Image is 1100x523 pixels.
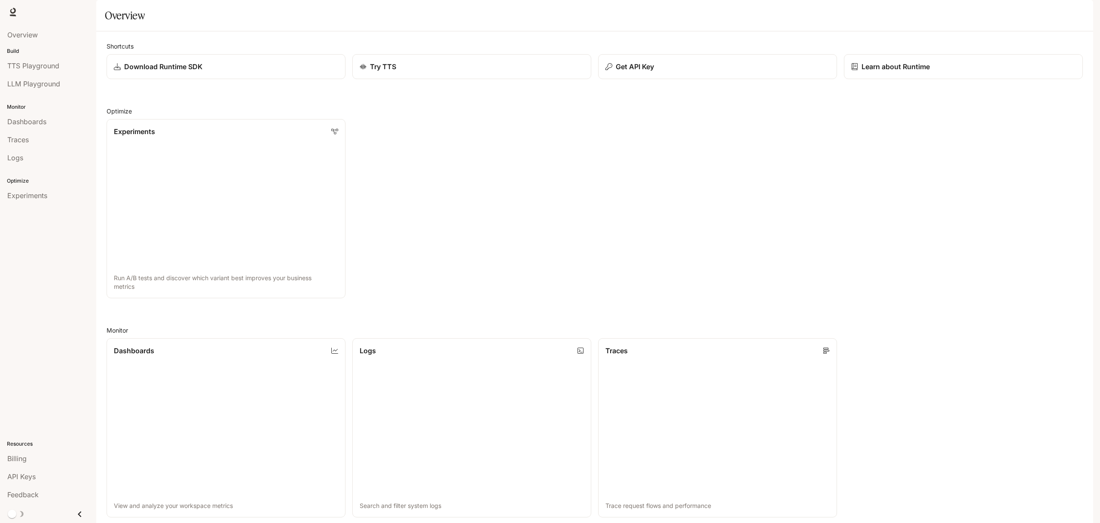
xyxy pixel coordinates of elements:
[114,126,155,137] p: Experiments
[124,61,202,72] p: Download Runtime SDK
[605,346,628,356] p: Traces
[352,54,591,79] a: Try TTS
[360,502,584,510] p: Search and filter system logs
[107,119,345,298] a: ExperimentsRun A/B tests and discover which variant best improves your business metrics
[105,7,145,24] h1: Overview
[360,346,376,356] p: Logs
[598,54,837,79] button: Get API Key
[114,274,338,291] p: Run A/B tests and discover which variant best improves your business metrics
[598,338,837,517] a: TracesTrace request flows and performance
[114,346,154,356] p: Dashboards
[352,338,591,517] a: LogsSearch and filter system logs
[370,61,396,72] p: Try TTS
[605,502,830,510] p: Trace request flows and performance
[107,338,345,517] a: DashboardsView and analyze your workspace metrics
[844,54,1083,79] a: Learn about Runtime
[114,502,338,510] p: View and analyze your workspace metrics
[107,54,345,79] a: Download Runtime SDK
[616,61,654,72] p: Get API Key
[107,107,1083,116] h2: Optimize
[107,326,1083,335] h2: Monitor
[862,61,930,72] p: Learn about Runtime
[107,42,1083,51] h2: Shortcuts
